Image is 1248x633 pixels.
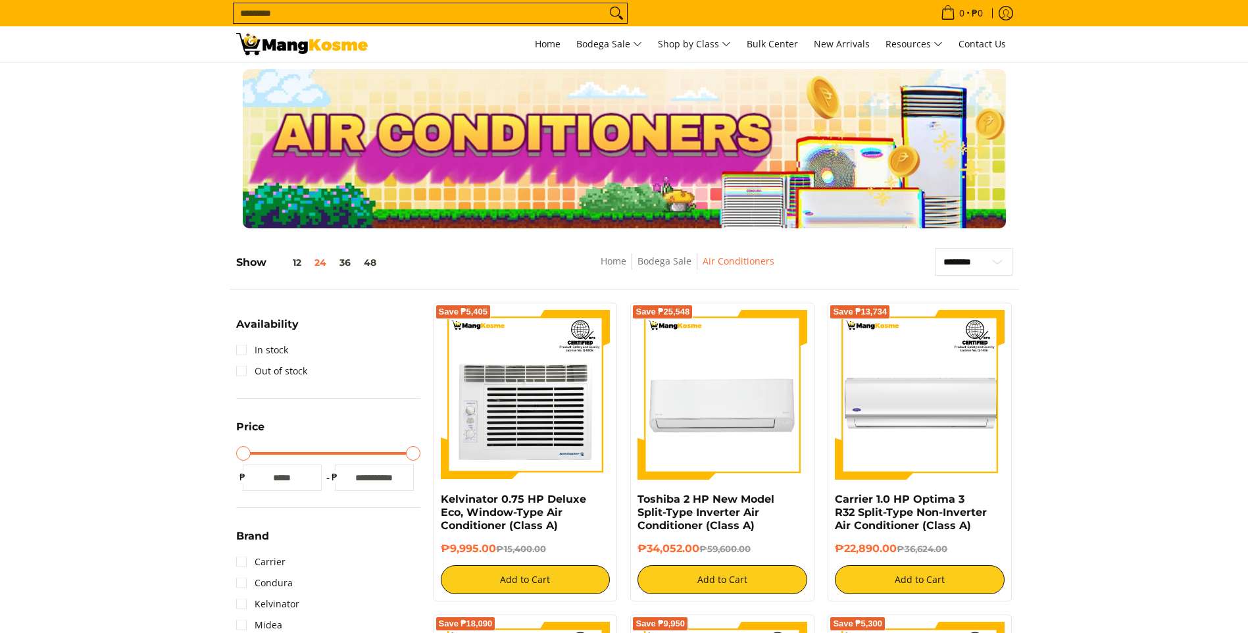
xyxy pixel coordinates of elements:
[236,551,286,572] a: Carrier
[637,493,774,532] a: Toshiba 2 HP New Model Split-Type Inverter Air Conditioner (Class A)
[970,9,985,18] span: ₱0
[957,9,966,18] span: 0
[636,620,685,628] span: Save ₱9,950
[897,544,947,554] del: ₱36,624.00
[236,361,307,382] a: Out of stock
[658,36,731,53] span: Shop by Class
[236,470,249,484] span: ₱
[636,308,689,316] span: Save ₱25,548
[637,255,691,267] a: Bodega Sale
[699,544,751,554] del: ₱59,600.00
[601,255,626,267] a: Home
[835,493,987,532] a: Carrier 1.0 HP Optima 3 R32 Split-Type Non-Inverter Air Conditioner (Class A)
[236,319,299,340] summary: Open
[236,422,264,442] summary: Open
[381,26,1012,62] nav: Main Menu
[236,319,299,330] span: Availability
[357,257,383,268] button: 48
[835,310,1005,480] img: Carrier 1.0 HP Optima 3 R32 Split-Type Non-Inverter Air Conditioner (Class A)
[308,257,333,268] button: 24
[439,308,488,316] span: Save ₱5,405
[937,6,987,20] span: •
[528,26,567,62] a: Home
[637,310,807,480] img: Toshiba 2 HP New Model Split-Type Inverter Air Conditioner (Class A)
[637,542,807,555] h6: ₱34,052.00
[835,542,1005,555] h6: ₱22,890.00
[266,257,308,268] button: 12
[835,565,1005,594] button: Add to Cart
[740,26,805,62] a: Bulk Center
[807,26,876,62] a: New Arrivals
[441,493,586,532] a: Kelvinator 0.75 HP Deluxe Eco, Window-Type Air Conditioner (Class A)
[833,308,887,316] span: Save ₱13,734
[879,26,949,62] a: Resources
[236,594,299,615] a: Kelvinator
[236,340,288,361] a: In stock
[439,620,493,628] span: Save ₱18,090
[236,33,368,55] img: Bodega Sale Aircon l Mang Kosme: Home Appliances Warehouse Sale
[886,36,943,53] span: Resources
[236,572,293,594] a: Condura
[814,38,870,50] span: New Arrivals
[441,565,611,594] button: Add to Cart
[441,310,611,480] img: Kelvinator 0.75 HP Deluxe Eco, Window-Type Air Conditioner (Class A)
[328,470,341,484] span: ₱
[952,26,1012,62] a: Contact Us
[651,26,737,62] a: Shop by Class
[504,253,870,283] nav: Breadcrumbs
[833,620,882,628] span: Save ₱5,300
[959,38,1006,50] span: Contact Us
[333,257,357,268] button: 36
[747,38,798,50] span: Bulk Center
[441,542,611,555] h6: ₱9,995.00
[236,422,264,432] span: Price
[535,38,561,50] span: Home
[570,26,649,62] a: Bodega Sale
[236,531,269,551] summary: Open
[606,3,627,23] button: Search
[496,544,546,554] del: ₱15,400.00
[236,256,383,269] h5: Show
[637,565,807,594] button: Add to Cart
[576,36,642,53] span: Bodega Sale
[236,531,269,542] span: Brand
[703,255,774,267] a: Air Conditioners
